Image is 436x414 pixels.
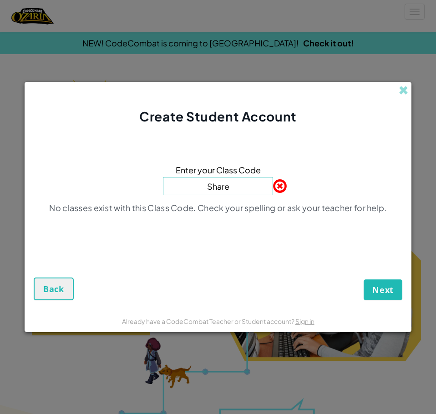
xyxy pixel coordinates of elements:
button: Next [364,279,402,300]
span: Enter your Class Code [176,163,261,177]
span: Create Student Account [139,108,296,124]
span: Back [43,283,64,294]
p: No classes exist with this Class Code. Check your spelling or ask your teacher for help. [49,202,386,213]
span: Next [372,284,394,295]
span: Already have a CodeCombat Teacher or Student account? [122,317,295,325]
a: Sign in [295,317,314,325]
button: Back [34,278,74,300]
